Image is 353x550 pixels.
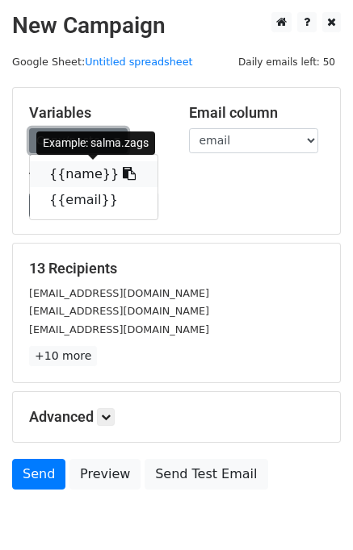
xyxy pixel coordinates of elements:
div: Example: salma.zags [36,131,155,155]
a: {{name}} [30,161,158,187]
h2: New Campaign [12,12,341,40]
small: [EMAIL_ADDRESS][DOMAIN_NAME] [29,323,209,335]
a: Preview [69,459,141,490]
small: [EMAIL_ADDRESS][DOMAIN_NAME] [29,287,209,299]
a: Untitled spreadsheet [85,56,192,68]
h5: 13 Recipients [29,260,324,277]
h5: Email column [189,104,325,122]
a: +10 more [29,346,97,366]
a: Daily emails left: 50 [233,56,341,68]
small: Google Sheet: [12,56,193,68]
small: [EMAIL_ADDRESS][DOMAIN_NAME] [29,305,209,317]
iframe: Chat Widget [272,473,353,550]
a: Send [12,459,65,490]
a: Send Test Email [145,459,267,490]
h5: Variables [29,104,165,122]
a: Copy/paste... [29,128,128,153]
span: Daily emails left: 50 [233,53,341,71]
div: 聊天小组件 [272,473,353,550]
a: {{email}} [30,187,158,213]
h5: Advanced [29,408,324,426]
